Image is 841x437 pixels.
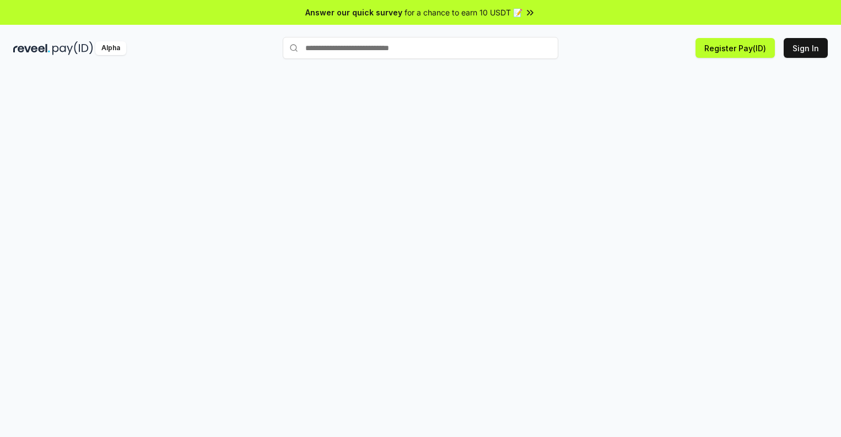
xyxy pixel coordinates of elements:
[696,38,775,58] button: Register Pay(ID)
[305,7,402,18] span: Answer our quick survey
[405,7,522,18] span: for a chance to earn 10 USDT 📝
[13,41,50,55] img: reveel_dark
[784,38,828,58] button: Sign In
[52,41,93,55] img: pay_id
[95,41,126,55] div: Alpha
